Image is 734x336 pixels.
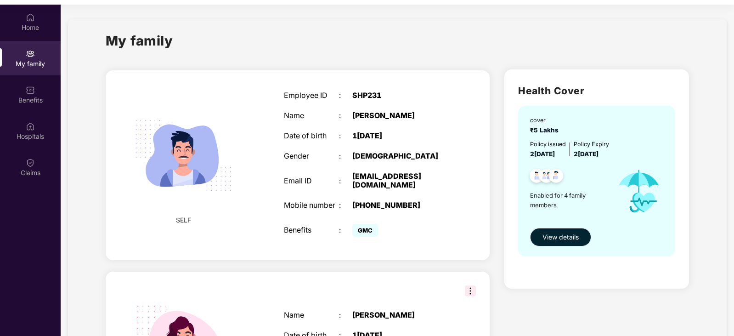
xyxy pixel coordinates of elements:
img: svg+xml;base64,PHN2ZyB3aWR0aD0iMjAiIGhlaWdodD0iMjAiIHZpZXdCb3g9IjAgMCAyMCAyMCIgZmlsbD0ibm9uZSIgeG... [26,49,35,58]
div: Policy issued [530,140,566,149]
img: svg+xml;base64,PHN2ZyB4bWxucz0iaHR0cDovL3d3dy53My5vcmcvMjAwMC9zdmciIHdpZHRoPSI0OC45NDMiIGhlaWdodD... [545,166,567,188]
div: : [339,111,353,120]
div: Mobile number [284,201,339,210]
div: Policy Expiry [574,140,609,149]
h2: Health Cover [518,83,675,98]
div: Date of birth [284,131,339,140]
div: 1[DATE] [352,131,448,140]
img: icon [609,159,669,224]
div: [DEMOGRAPHIC_DATA] [352,152,448,160]
span: SELF [176,215,191,225]
img: svg+xml;base64,PHN2ZyBpZD0iQ2xhaW0iIHhtbG5zPSJodHRwOi8vd3d3LnczLm9yZy8yMDAwL3N2ZyIgd2lkdGg9IjIwIi... [26,158,35,167]
div: SHP231 [352,91,448,100]
div: : [339,201,353,210]
button: View details [530,228,591,246]
img: svg+xml;base64,PHN2ZyB4bWxucz0iaHR0cDovL3d3dy53My5vcmcvMjAwMC9zdmciIHdpZHRoPSIyMjQiIGhlaWdodD0iMT... [124,96,243,215]
div: Name [284,311,339,319]
img: svg+xml;base64,PHN2ZyB4bWxucz0iaHR0cDovL3d3dy53My5vcmcvMjAwMC9zdmciIHdpZHRoPSI0OC45MTUiIGhlaWdodD... [535,166,558,188]
div: : [339,311,353,319]
div: : [339,91,353,100]
div: : [339,152,353,160]
div: [PERSON_NAME] [352,311,448,319]
div: : [339,177,353,185]
div: cover [530,116,562,125]
div: [PHONE_NUMBER] [352,201,448,210]
h1: My family [106,30,173,51]
span: Enabled for 4 family members [530,191,609,210]
img: svg+xml;base64,PHN2ZyB4bWxucz0iaHR0cDovL3d3dy53My5vcmcvMjAwMC9zdmciIHdpZHRoPSI0OC45NDMiIGhlaWdodD... [525,166,548,188]
span: 2[DATE] [574,150,598,158]
span: GMC [352,224,378,237]
div: [EMAIL_ADDRESS][DOMAIN_NAME] [352,172,448,189]
div: Gender [284,152,339,160]
div: : [339,226,353,234]
img: svg+xml;base64,PHN2ZyBpZD0iSG9tZSIgeG1sbnM9Imh0dHA6Ly93d3cudzMub3JnLzIwMDAvc3ZnIiB3aWR0aD0iMjAiIG... [26,13,35,22]
div: [PERSON_NAME] [352,111,448,120]
span: View details [542,232,579,242]
span: ₹5 Lakhs [530,126,562,134]
div: Employee ID [284,91,339,100]
div: Benefits [284,226,339,234]
div: Name [284,111,339,120]
img: svg+xml;base64,PHN2ZyBpZD0iSG9zcGl0YWxzIiB4bWxucz0iaHR0cDovL3d3dy53My5vcmcvMjAwMC9zdmciIHdpZHRoPS... [26,122,35,131]
img: svg+xml;base64,PHN2ZyB3aWR0aD0iMzIiIGhlaWdodD0iMzIiIHZpZXdCb3g9IjAgMCAzMiAzMiIgZmlsbD0ibm9uZSIgeG... [465,285,476,296]
img: svg+xml;base64,PHN2ZyBpZD0iQmVuZWZpdHMiIHhtbG5zPSJodHRwOi8vd3d3LnczLm9yZy8yMDAwL3N2ZyIgd2lkdGg9Ij... [26,85,35,95]
div: : [339,131,353,140]
span: 2[DATE] [530,150,555,158]
div: Email ID [284,177,339,185]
